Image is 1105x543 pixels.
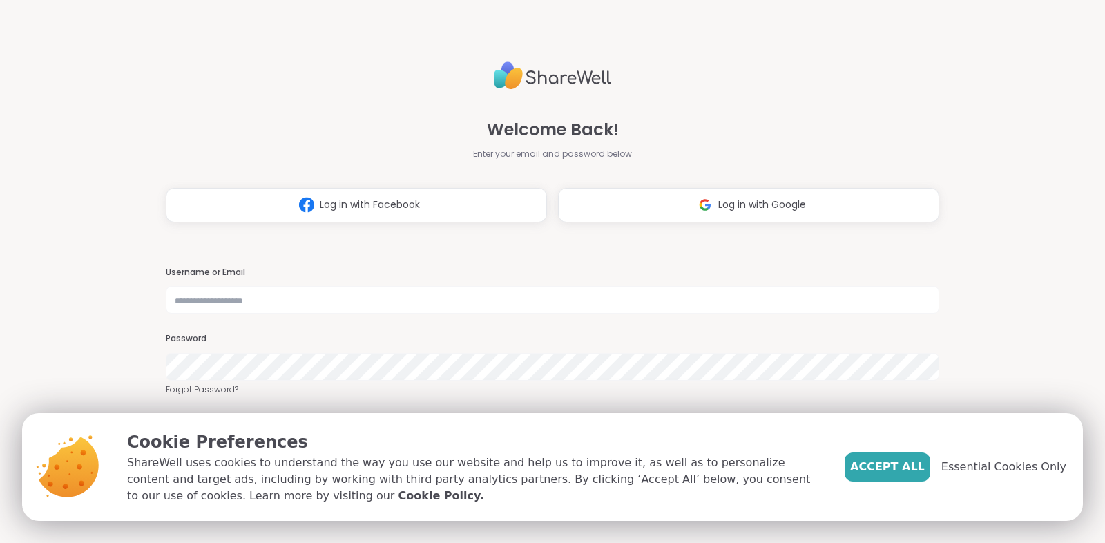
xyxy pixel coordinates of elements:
[166,267,939,278] h3: Username or Email
[294,192,320,218] img: ShareWell Logomark
[692,192,718,218] img: ShareWell Logomark
[473,148,632,160] span: Enter your email and password below
[718,198,806,212] span: Log in with Google
[320,198,420,212] span: Log in with Facebook
[166,333,939,345] h3: Password
[166,188,547,222] button: Log in with Facebook
[398,488,484,504] a: Cookie Policy.
[850,459,925,475] span: Accept All
[166,383,939,396] a: Forgot Password?
[127,455,823,504] p: ShareWell uses cookies to understand the way you use our website and help us to improve it, as we...
[941,459,1066,475] span: Essential Cookies Only
[845,452,930,482] button: Accept All
[558,188,939,222] button: Log in with Google
[127,430,823,455] p: Cookie Preferences
[494,56,611,95] img: ShareWell Logo
[487,117,619,142] span: Welcome Back!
